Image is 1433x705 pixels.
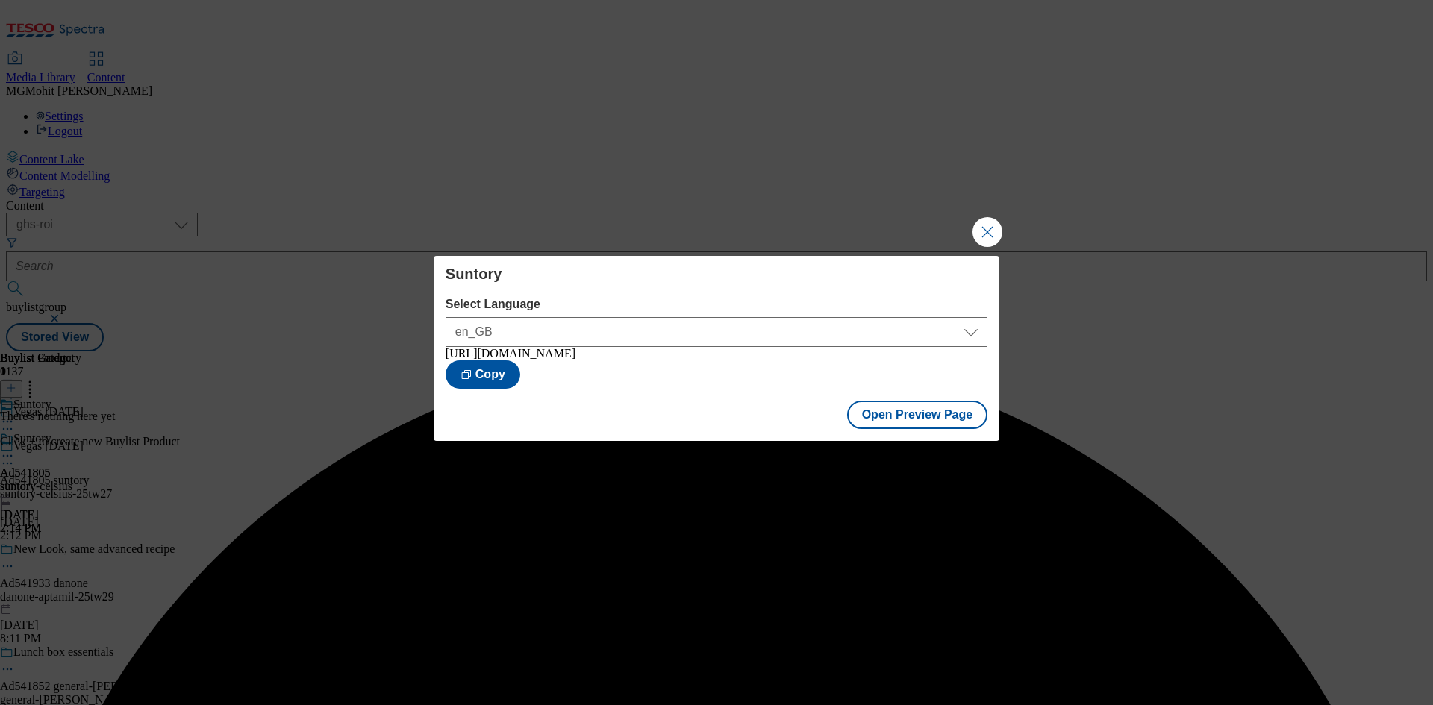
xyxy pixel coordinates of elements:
[972,217,1002,247] button: Close Modal
[446,298,987,311] label: Select Language
[446,347,987,360] div: [URL][DOMAIN_NAME]
[446,360,520,389] button: Copy
[446,265,987,283] h4: Suntory
[434,256,999,441] div: Modal
[847,401,988,429] button: Open Preview Page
